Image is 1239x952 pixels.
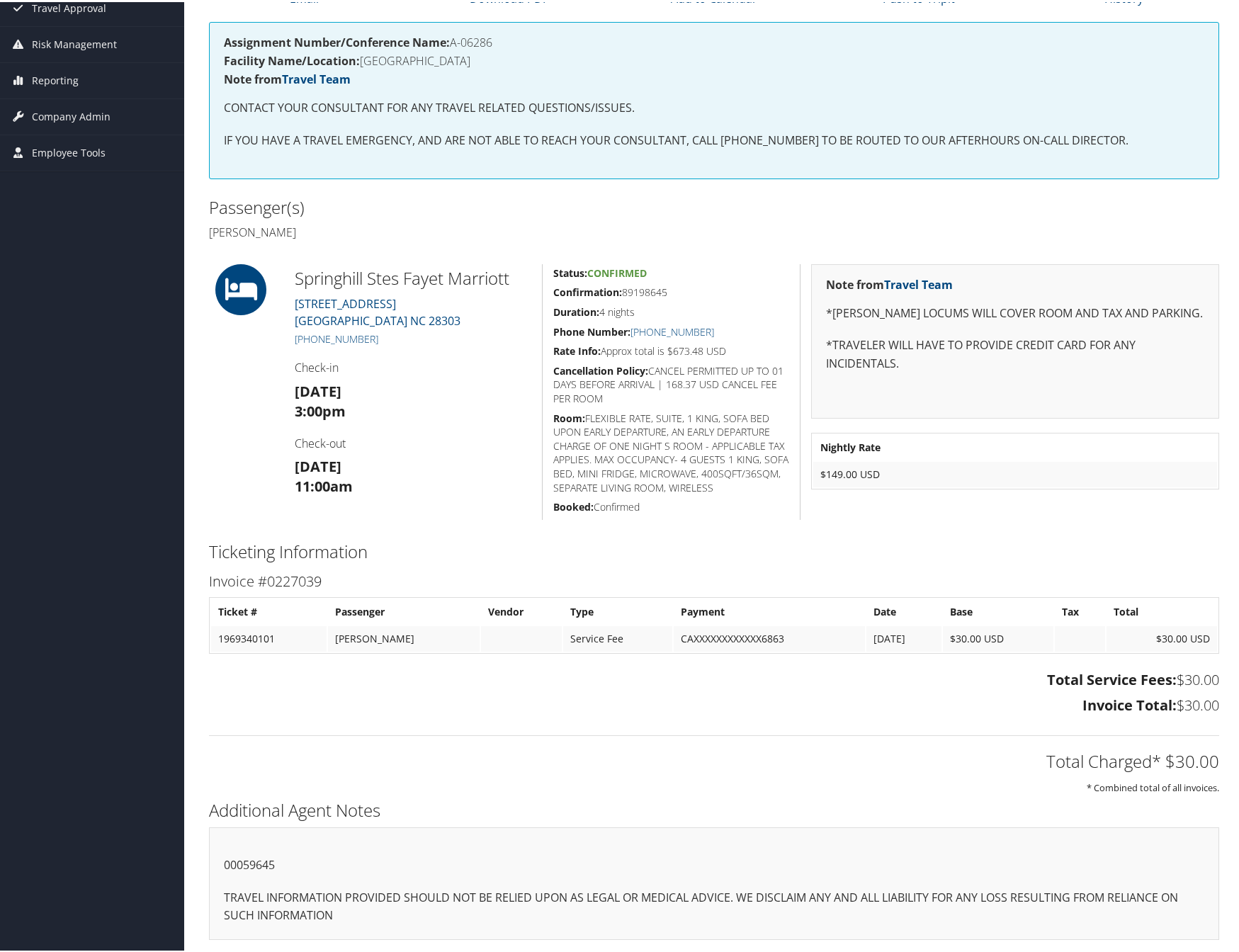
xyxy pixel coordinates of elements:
[295,399,346,419] strong: 3:00pm
[553,303,789,317] h5: 4 nights
[295,475,353,494] strong: 11:00am
[32,97,111,132] span: Company Admin
[211,597,327,623] th: Ticket #
[295,358,531,373] h4: Check-in
[587,264,647,278] span: Confirmed
[553,342,601,356] strong: Rate Info:
[826,302,1204,321] p: *[PERSON_NAME] LOCUMS WILL COVER ROOM AND TAX AND PARKING.
[553,342,789,356] h5: Approx total is $673.48 USD
[224,887,1204,923] p: TRAVEL INFORMATION PROVIDED SHOULD NOT BE RELIED UPON AS LEGAL OR MEDICAL ADVICE. WE DISCLAIM ANY...
[32,25,117,60] span: Risk Management
[553,283,622,297] strong: Confirmation:
[224,33,450,48] strong: Assignment Number/Conference Name:
[553,498,789,512] h5: Confirmed
[1087,779,1219,792] small: * Combined total of all invoices.
[224,35,1204,46] h4: A-06286
[209,668,1219,688] h3: $30.00
[630,323,714,336] a: [PHONE_NUMBER]
[826,275,953,290] strong: Note from
[328,624,480,650] td: [PERSON_NAME]
[295,294,460,327] a: [STREET_ADDRESS][GEOGRAPHIC_DATA] NC 28303
[481,597,562,623] th: Vendor
[1082,693,1177,713] strong: Invoice Total:
[209,693,1219,713] h3: $30.00
[866,597,941,623] th: Date
[209,747,1219,771] h2: Total Charged* $30.00
[563,597,672,623] th: Type
[553,362,648,375] strong: Cancellation Policy:
[209,193,703,217] h2: Passenger(s)
[563,624,672,650] td: Service Fee
[884,275,953,290] a: Travel Team
[211,624,327,650] td: 1969340101
[813,460,1217,485] td: $149.00 USD
[553,409,585,423] strong: Room:
[282,69,351,85] a: Travel Team
[224,130,1204,148] p: IF YOU HAVE A TRAVEL EMERGENCY, AND ARE NOT ABLE TO REACH YOUR CONSULTANT, CALL [PHONE_NUMBER] TO...
[866,624,941,650] td: [DATE]
[553,264,587,278] strong: Status:
[224,69,351,85] strong: Note from
[295,455,341,474] strong: [DATE]
[209,796,1219,820] h2: Additional Agent Notes
[295,264,531,288] h2: Springhill Stes Fayet Marriott
[295,433,531,449] h4: Check-out
[553,283,789,297] h5: 89198645
[224,51,360,67] strong: Facility Name/Location:
[295,380,341,399] strong: [DATE]
[209,538,1219,562] h2: Ticketing Information
[209,222,703,238] h4: [PERSON_NAME]
[674,624,865,650] td: CAXXXXXXXXXXXX6863
[553,362,789,404] h5: CANCEL PERMITTED UP TO 01 DAYS BEFORE ARRIVAL | 168.37 USD CANCEL FEE PER ROOM
[224,97,1204,115] p: CONTACT YOUR CONSULTANT FOR ANY TRAVEL RELATED QUESTIONS/ISSUES.
[553,409,789,493] h5: FLEXIBLE RATE, SUITE, 1 KING, SOFA BED UPON EARLY DEPARTURE, AN EARLY DEPARTURE CHARGE OF ONE NIG...
[553,303,599,317] strong: Duration:
[943,597,1053,623] th: Base
[1047,668,1177,687] strong: Total Service Fees:
[553,323,630,336] strong: Phone Number:
[32,61,79,96] span: Reporting
[224,854,1204,873] p: 00059645
[295,330,378,344] a: [PHONE_NUMBER]
[1107,624,1217,650] td: $30.00 USD
[209,569,1219,589] h3: Invoice #0227039
[328,597,480,623] th: Passenger
[943,624,1053,650] td: $30.00 USD
[826,334,1204,370] p: *TRAVELER WILL HAVE TO PROVIDE CREDIT CARD FOR ANY INCIDENTALS.
[1107,597,1217,623] th: Total
[674,597,865,623] th: Payment
[553,498,594,511] strong: Booked:
[224,53,1204,64] h4: [GEOGRAPHIC_DATA]
[1055,597,1106,623] th: Tax
[813,433,1217,458] th: Nightly Rate
[32,133,106,169] span: Employee Tools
